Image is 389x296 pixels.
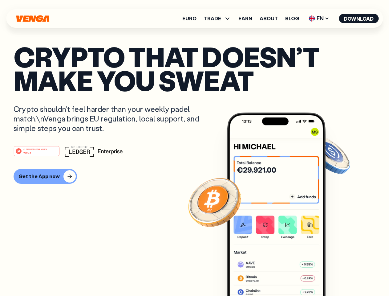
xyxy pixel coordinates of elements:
a: Blog [285,16,299,21]
button: Get the App now [14,169,77,184]
span: TRADE [204,15,231,22]
img: flag-uk [309,15,315,22]
img: Bitcoin [187,174,242,230]
tspan: Web3 [23,150,31,154]
p: Crypto shouldn’t feel harder than your weekly padel match.\nVenga brings EU regulation, local sup... [14,104,208,133]
div: Get the App now [18,173,60,179]
img: USDC coin [307,133,351,177]
a: Get the App now [14,169,375,184]
a: Earn [238,16,252,21]
span: TRADE [204,16,221,21]
span: EN [306,14,331,23]
p: Crypto that doesn’t make you sweat [14,45,375,92]
a: About [260,16,278,21]
tspan: #1 PRODUCT OF THE MONTH [23,148,47,150]
a: #1 PRODUCT OF THE MONTHWeb3 [14,150,60,158]
svg: Home [15,15,50,22]
a: Euro [182,16,197,21]
button: Download [339,14,379,23]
